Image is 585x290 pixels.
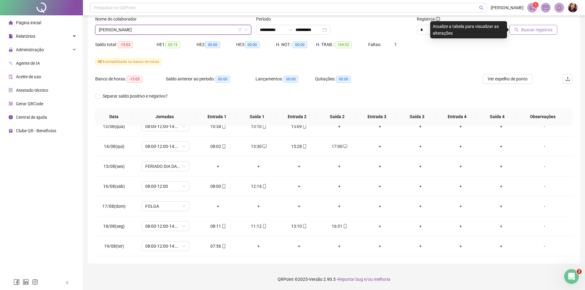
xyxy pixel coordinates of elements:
div: + [284,243,314,249]
div: + [324,163,355,170]
span: Faltas: [368,42,382,47]
span: 16/08(sáb) [103,184,125,189]
span: HE 1 [98,60,104,64]
span: facebook [14,279,20,285]
div: + [405,203,436,210]
span: Buscar registros [521,26,552,33]
span: 14/08(qui) [104,144,124,149]
span: FERIADO DIA DA CELEBRAÇÃO DA PADROEIRA NOSSA SENHORA DA ABADIA - FERIADO MUNICIPAL JATAÍ [145,162,185,171]
label: Nome do colaborador [95,16,141,22]
span: 169:52 [335,41,352,48]
span: 1 [535,3,537,7]
span: 08:00-12:00-14:00-18:00 [145,242,185,251]
div: + [445,163,476,170]
span: 19/08(ter) [104,244,124,249]
div: 15:28 [284,143,314,150]
th: Data [95,108,133,125]
span: lock [9,48,13,52]
div: + [284,183,314,190]
div: + [365,123,395,130]
span: info-circle [9,115,13,119]
span: info-circle [436,17,440,21]
span: mobile [262,124,267,129]
th: Entrada 2 [277,108,317,125]
span: solution [9,88,13,92]
span: audit [9,75,13,79]
span: Ver espelho de ponto [488,75,528,82]
div: - [526,143,563,150]
th: Observações [517,108,568,125]
span: 00:00 [245,41,259,48]
div: + [203,163,234,170]
div: + [445,203,476,210]
span: search [514,28,519,32]
span: -15:03 [118,41,133,48]
div: 10:58 [203,123,234,130]
div: Atualize a tabela para visualizar as alterações [430,21,507,38]
div: HE 3: [236,41,276,48]
span: -15:03 [127,76,142,83]
span: contabilizada no banco de horas [95,58,162,65]
span: mobile [221,184,226,188]
span: 15/08(sex) [103,164,125,169]
div: + [486,183,517,190]
div: + [324,123,355,130]
span: 02:15 [166,41,180,48]
span: Registros [417,16,440,22]
div: + [445,223,476,230]
span: mobile [262,184,267,188]
span: mobile [342,224,347,228]
span: Relatórios [16,34,35,39]
div: - [526,223,563,230]
div: HE 2: [197,41,236,48]
span: Atestado técnico [16,88,48,93]
div: + [365,203,395,210]
button: Ver espelho de ponto [483,74,532,84]
div: H. TRAB.: [316,41,368,48]
span: FOLGA [145,202,185,211]
th: Entrada 3 [357,108,397,125]
span: Separar saldo positivo e negativo? [100,93,170,99]
div: + [486,163,517,170]
span: filter [238,28,242,32]
div: + [405,163,436,170]
div: + [243,243,274,249]
span: 00:00 [293,41,307,48]
th: Entrada 4 [437,108,477,125]
span: 1 [394,42,397,47]
div: + [324,243,355,249]
span: 17/08(dom) [102,204,126,209]
th: Jornadas [133,108,197,125]
label: Período [256,16,275,22]
div: + [324,203,355,210]
img: 76332 [568,3,577,12]
span: mobile [302,124,307,129]
span: mobile [221,244,226,248]
th: Entrada 1 [197,108,237,125]
div: + [486,223,517,230]
div: + [365,243,395,249]
div: + [365,143,395,150]
span: Gerar QRCode [16,101,43,106]
span: 13/08(qua) [103,124,125,129]
div: + [405,123,436,130]
div: - [526,163,563,170]
span: Página inicial [16,20,41,25]
div: Saldo total: [95,41,157,48]
span: search [479,6,484,10]
span: 08:00-12:00-14:00-18:00 [145,222,185,231]
span: bell [556,5,562,10]
div: 13:30 [243,143,274,150]
div: + [445,243,476,249]
span: mobile [221,224,226,228]
div: 17:00 [324,143,355,150]
div: - [526,183,563,190]
span: Administração [16,47,44,52]
div: Banco de horas: [95,75,166,83]
iframe: Intercom live chat [564,269,579,284]
div: + [243,163,274,170]
div: H. NOT.: [276,41,316,48]
th: Saída 1 [237,108,277,125]
span: Central de ajuda [16,115,47,120]
span: home [9,21,13,25]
